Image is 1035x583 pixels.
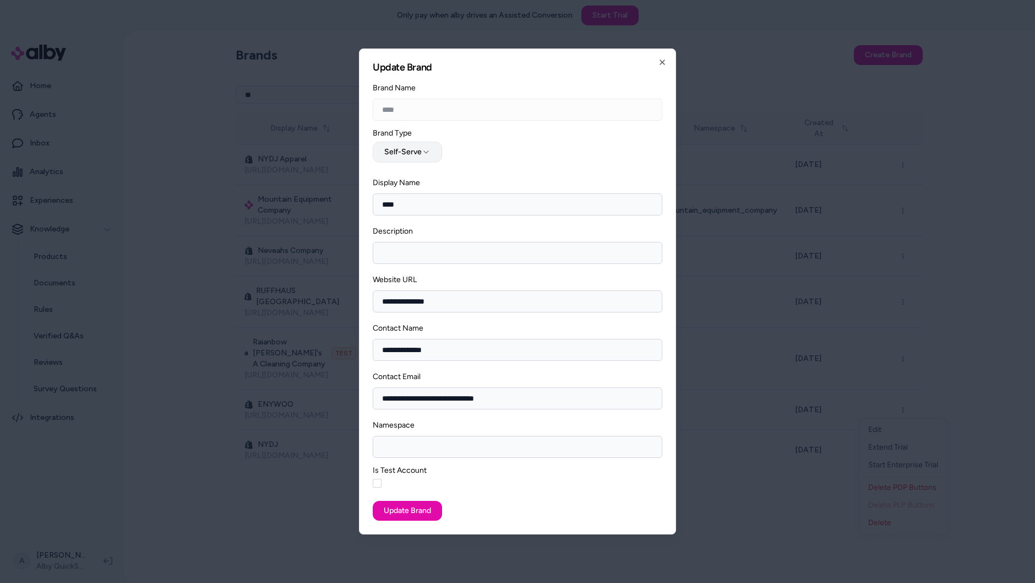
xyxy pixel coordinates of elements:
[373,129,662,137] label: Brand Type
[373,420,415,430] label: Namespace
[373,501,442,521] button: Update Brand
[373,467,662,474] label: Is Test Account
[373,323,423,333] label: Contact Name
[373,372,421,381] label: Contact Email
[373,62,662,72] h2: Update Brand
[373,226,413,236] label: Description
[373,142,442,163] button: Self-Serve
[373,178,420,187] label: Display Name
[373,83,416,93] label: Brand Name
[373,275,417,284] label: Website URL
